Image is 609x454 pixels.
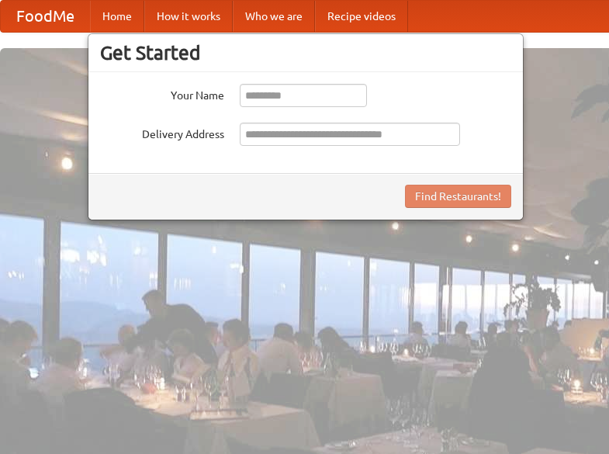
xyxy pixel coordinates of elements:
[100,84,224,103] label: Your Name
[233,1,315,32] a: Who we are
[405,185,511,208] button: Find Restaurants!
[100,123,224,142] label: Delivery Address
[315,1,408,32] a: Recipe videos
[90,1,144,32] a: Home
[100,41,511,64] h3: Get Started
[1,1,90,32] a: FoodMe
[144,1,233,32] a: How it works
